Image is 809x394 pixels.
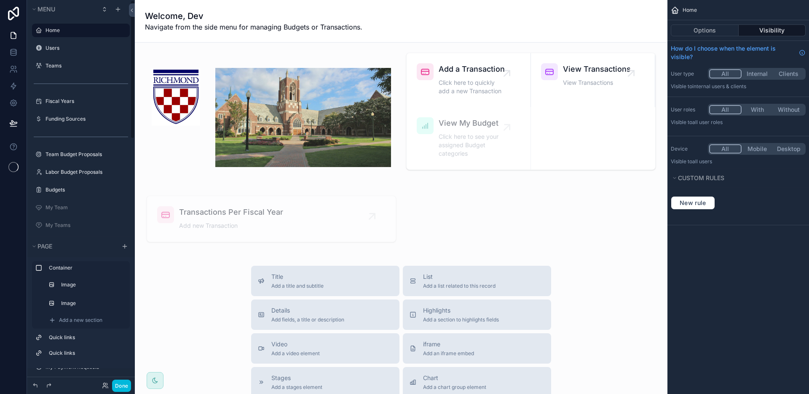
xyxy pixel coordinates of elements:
[46,186,125,193] label: Budgets
[27,257,135,368] div: scrollable content
[271,283,324,289] span: Add a title and subtitle
[145,10,362,22] h1: Welcome, Dev
[38,243,52,250] span: Page
[773,105,804,114] button: Without
[739,24,806,36] button: Visibility
[709,69,742,78] button: All
[671,146,705,152] label: Device
[46,222,125,229] label: My Teams
[46,169,125,175] label: Labor Budget Proposals
[671,119,806,126] p: Visible to
[112,380,131,392] button: Done
[251,333,399,364] button: VideoAdd a video element
[46,45,125,51] label: Users
[423,316,499,323] span: Add a section to highlights fields
[671,70,705,77] label: User type
[46,204,125,211] label: My Team
[38,5,55,13] span: Menu
[271,350,320,357] span: Add a video element
[671,196,715,210] button: New rule
[678,174,724,181] span: Custom rules
[692,83,746,89] span: Internal users & clients
[49,350,123,356] label: Quick links
[145,22,362,32] span: Navigate from the side menu for managing Budgets or Transactions.
[423,374,486,382] span: Chart
[403,333,551,364] button: iframeAdd an iframe embed
[773,69,804,78] button: Clients
[671,172,801,184] button: Custom rules
[709,144,742,154] button: All
[49,264,123,271] label: Container
[742,144,773,154] button: Mobile
[271,306,344,315] span: Details
[46,98,125,105] label: Fiscal Years
[671,106,705,113] label: User roles
[61,281,121,288] label: Image
[709,105,742,114] button: All
[46,27,125,34] label: Home
[30,240,116,252] button: Page
[271,273,324,281] span: Title
[403,266,551,296] button: ListAdd a list related to this record
[742,69,773,78] button: Internal
[423,350,474,357] span: Add an iframe embed
[46,151,125,158] label: Team Budget Proposals
[30,3,96,15] button: Menu
[423,340,474,348] span: iframe
[251,300,399,330] button: DetailsAdd fields, a title or description
[742,105,773,114] button: With
[692,119,723,125] span: All user roles
[671,158,806,165] p: Visible to
[271,340,320,348] span: Video
[423,384,486,391] span: Add a chart group element
[671,44,806,61] a: How do I choose when the element is visible?
[403,300,551,330] button: HighlightsAdd a section to highlights fields
[773,144,804,154] button: Desktop
[46,62,125,69] label: Teams
[671,24,739,36] button: Options
[423,306,499,315] span: Highlights
[692,158,712,165] span: all users
[46,116,125,122] label: Funding Sources
[59,317,102,324] span: Add a new section
[671,44,796,61] span: How do I choose when the element is visible?
[683,7,697,13] span: Home
[271,316,344,323] span: Add fields, a title or description
[671,83,806,90] p: Visible to
[271,384,322,391] span: Add a stages element
[49,334,123,341] label: Quick links
[271,374,322,382] span: Stages
[423,273,496,281] span: List
[61,300,121,307] label: Image
[676,199,710,207] span: New rule
[423,283,496,289] span: Add a list related to this record
[251,266,399,296] button: TitleAdd a title and subtitle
